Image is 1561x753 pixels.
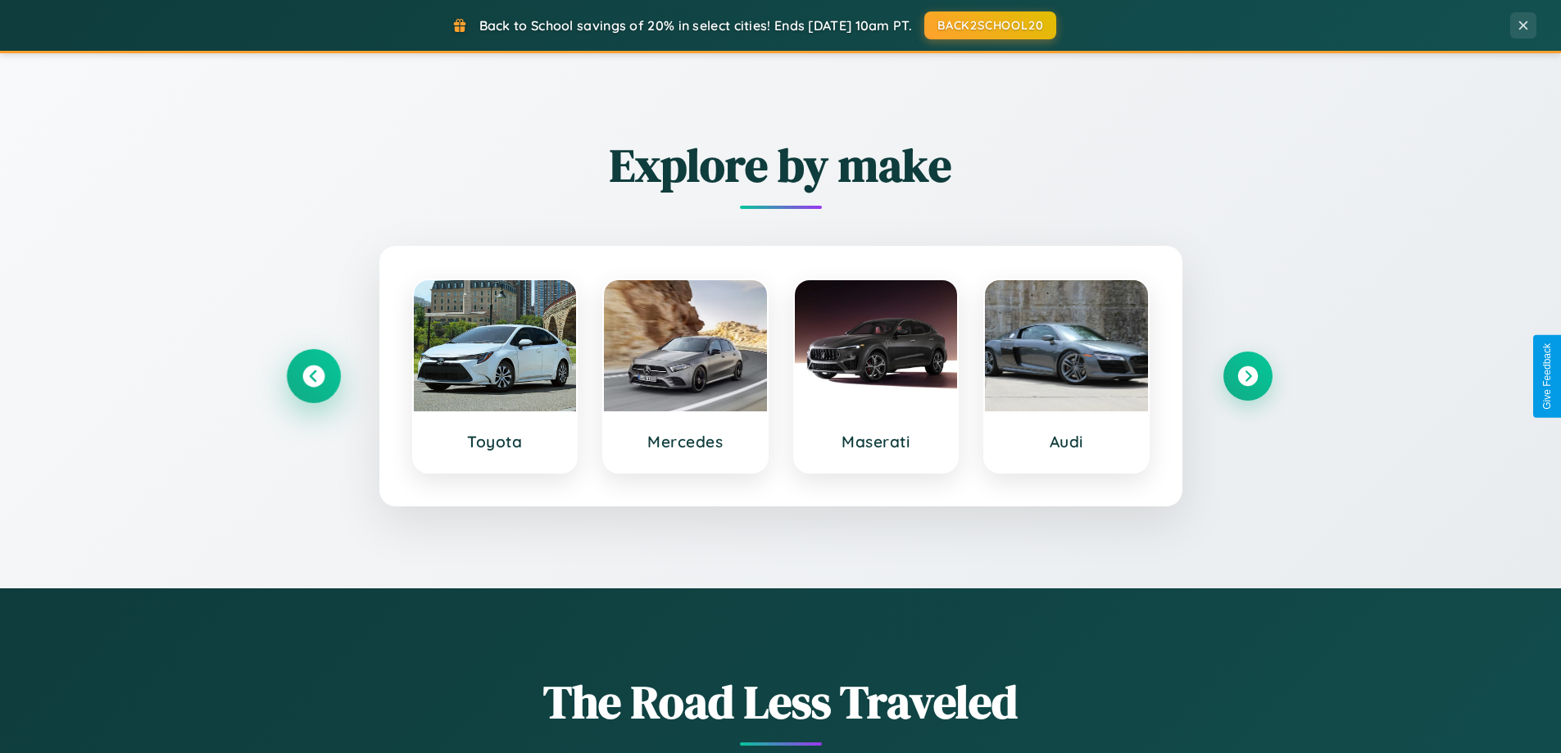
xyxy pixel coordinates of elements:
h3: Toyota [430,432,560,451]
h3: Audi [1001,432,1132,451]
div: Give Feedback [1541,343,1553,410]
h1: The Road Less Traveled [289,670,1273,733]
h3: Maserati [811,432,942,451]
span: Back to School savings of 20% in select cities! Ends [DATE] 10am PT. [479,17,912,34]
h2: Explore by make [289,134,1273,197]
h3: Mercedes [620,432,751,451]
button: BACK2SCHOOL20 [924,11,1056,39]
